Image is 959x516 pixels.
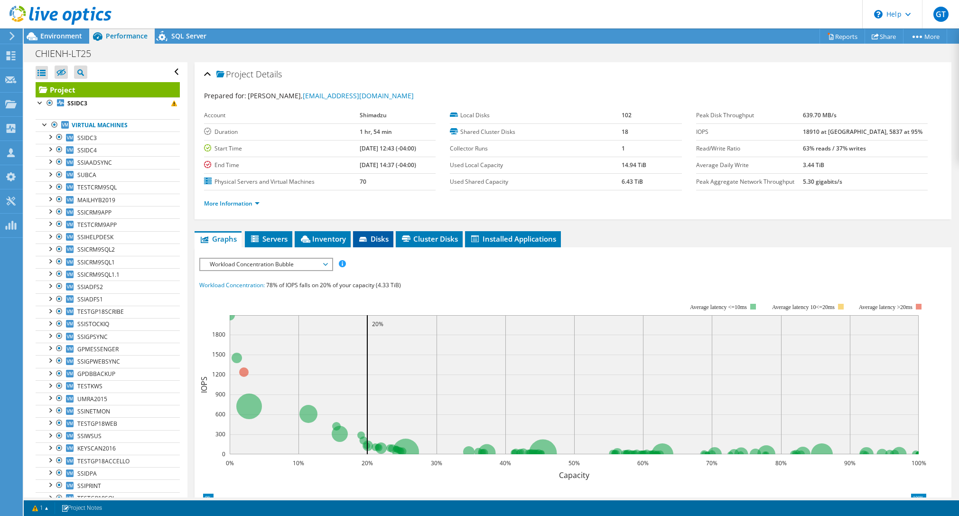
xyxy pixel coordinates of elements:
span: Inventory [299,234,346,244]
label: Used Local Capacity [450,160,621,170]
a: SSICRM9APP [36,206,180,218]
a: SSICRM9SQL2 [36,244,180,256]
span: Details [256,68,282,80]
text: 10% [293,459,304,467]
a: GPDBBACKUP [36,368,180,380]
text: 0 [222,450,225,458]
label: Physical Servers and Virtual Machines [204,177,360,187]
tspan: Average latency <=10ms [690,304,747,310]
text: 0% [225,459,233,467]
span: Project [216,70,253,79]
a: 1 [26,502,55,514]
a: SSINETMON [36,405,180,417]
b: [DATE] 14:37 (-04:00) [360,161,416,169]
span: Environment [40,31,82,40]
span: SSISTOCKIQ [77,320,109,328]
text: 30% [431,459,442,467]
b: 5.30 gigabits/s [803,178,842,186]
span: UMRA2015 [77,395,107,403]
label: Used Shared Capacity [450,177,621,187]
a: SSIGPWEBSYNC [36,355,180,367]
b: 1 hr, 54 min [360,128,392,136]
a: SSIDC4 [36,144,180,156]
span: GT [933,7,949,22]
span: SSIPRINT [77,482,101,490]
text: 1800 [212,330,225,338]
a: SSIDC3 [36,131,180,144]
label: Local Disks [450,111,621,120]
text: 20% [372,320,383,328]
a: SSIPRINT [36,479,180,492]
text: 60% [637,459,649,467]
b: 3.44 TiB [803,161,824,169]
span: SSIGPSYNC [77,333,108,341]
b: 18910 at [GEOGRAPHIC_DATA], 5837 at 95% [803,128,922,136]
label: IOPS [696,127,803,137]
text: 300 [215,430,225,438]
label: Duration [204,127,360,137]
b: 1 [622,144,625,152]
text: 1500 [212,350,225,358]
b: 6.43 TiB [622,178,643,186]
span: TESTGP18ACCELLO [77,457,130,465]
span: SSIDPA [77,469,97,478]
a: Project [36,82,180,97]
a: SSIADFS2 [36,281,180,293]
label: Average Daily Write [696,160,803,170]
span: SSIADFS1 [77,295,103,303]
a: SSIWSUS [36,430,180,442]
span: GPDBBACKUP [77,370,115,378]
tspan: Average latency 10<=20ms [772,304,835,310]
a: MAILHYB2019 [36,194,180,206]
span: SSIDC4 [77,146,97,154]
span: Cluster Disks [400,234,458,244]
a: SUBCA [36,169,180,181]
span: TESTGP18WEB [77,420,117,428]
a: More Information [204,199,260,207]
b: 639.70 MB/s [803,111,837,119]
span: KEYSCAN2016 [77,444,116,452]
span: TESTKWS [77,382,102,390]
a: More [903,29,947,44]
a: SSICRM9SQL1.1 [36,268,180,281]
a: TESTGP18SCRIBE [36,306,180,318]
a: TESTGP18ACCELLO [36,455,180,467]
text: 1200 [212,370,225,378]
text: 40% [500,459,511,467]
a: TESTGP18SQL [36,492,180,505]
span: SSIWSUS [77,432,102,440]
text: 90% [844,459,856,467]
span: MAILHYB2019 [77,196,115,204]
a: TESTKWS [36,380,180,393]
label: Peak Disk Throughput [696,111,803,120]
label: Account [204,111,360,120]
a: SSIADFS1 [36,293,180,306]
span: SUBCA [77,171,96,179]
a: TESTCRM9SQL [36,181,180,194]
span: SSICRM9SQL2 [77,245,115,253]
span: Installed Applications [470,234,556,244]
text: 900 [215,390,225,398]
a: SSISTOCKIQ [36,318,180,330]
text: 100% [911,459,926,467]
span: [PERSON_NAME], [248,91,414,100]
a: UMRA2015 [36,393,180,405]
b: 70 [360,178,366,186]
a: KEYSCAN2016 [36,442,180,455]
span: SSIADFS2 [77,283,103,291]
span: Workload Concentration Bubble [205,259,327,270]
span: SSIAADSYNC [77,159,112,167]
a: GPMESSENGER [36,343,180,355]
b: 102 [622,111,632,119]
label: Start Time [204,144,360,153]
text: 20% [362,459,373,467]
a: Share [865,29,903,44]
text: 80% [775,459,787,467]
a: SSICRM9SQL1 [36,256,180,268]
a: [EMAIL_ADDRESS][DOMAIN_NAME] [303,91,414,100]
span: 78% of IOPS falls on 20% of your capacity (4.33 TiB) [266,281,401,289]
b: 63% reads / 37% writes [803,144,866,152]
a: SSIAADSYNC [36,156,180,169]
span: Performance [106,31,148,40]
span: Graphs [199,234,237,244]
